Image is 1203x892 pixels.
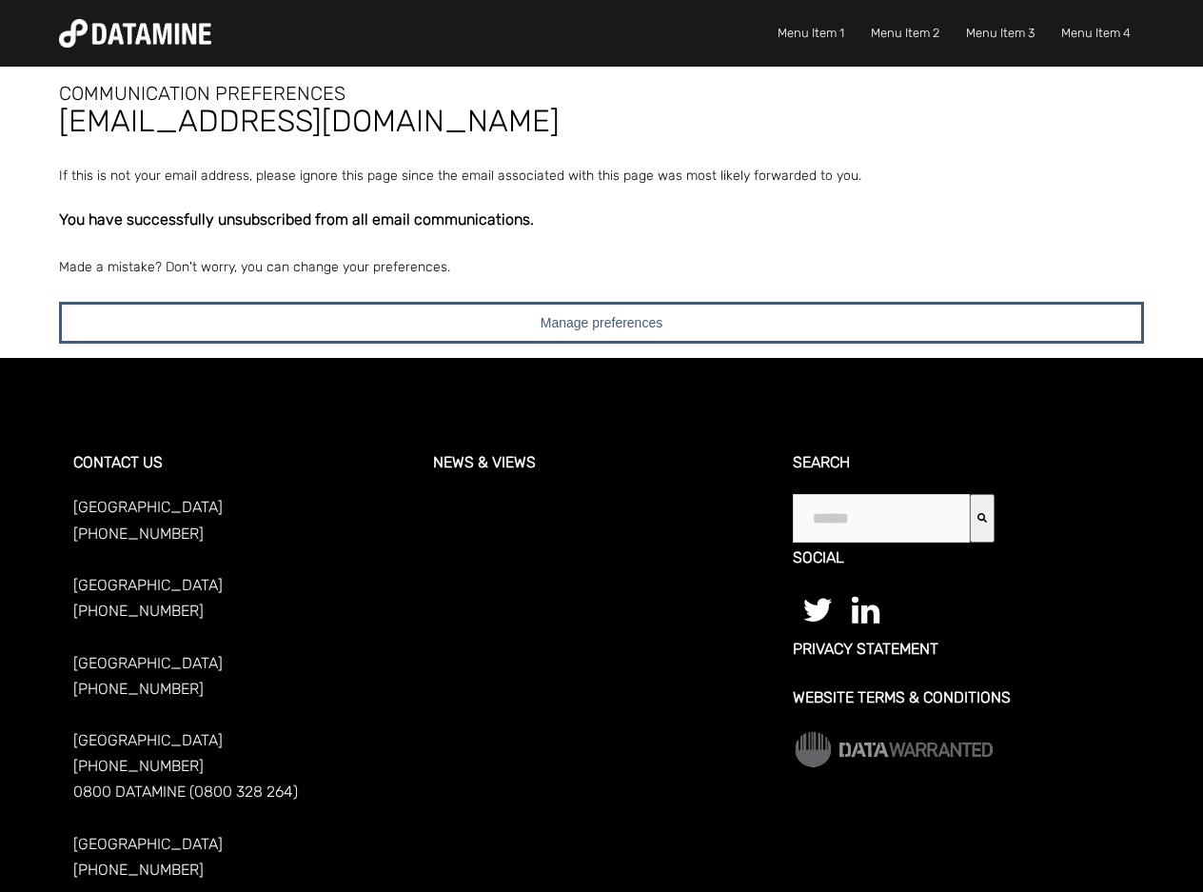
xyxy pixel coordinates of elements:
[59,164,1144,188] p: If this is not your email address, please ignore this page since the email associated with this p...
[793,640,938,658] span: Privacy Statement
[793,494,971,542] input: This is a search field with an auto-suggest feature attached.
[59,109,1144,133] h2: [EMAIL_ADDRESS][DOMAIN_NAME]
[73,727,410,753] p: [GEOGRAPHIC_DATA]
[59,26,211,44] a: Datamine
[73,753,410,779] p: [PHONE_NUMBER]
[1061,23,1131,44] a: Menu Item 4
[59,82,1144,106] h1: Communication Preferences
[793,688,1011,706] span: Website Terms & Conditions
[793,453,1130,494] h3: Search
[73,572,410,598] p: [GEOGRAPHIC_DATA]
[59,19,211,48] img: Datamine
[73,831,410,857] p: [GEOGRAPHIC_DATA]
[793,548,1130,589] h3: Social
[73,676,410,702] p: [PHONE_NUMBER]
[73,857,410,882] p: [PHONE_NUMBER]
[59,255,1144,279] p: Made a mistake? Don't worry, you can change your preferences.
[793,729,996,770] img: Data Warranted
[970,494,995,542] button: Search
[73,494,410,545] p: [GEOGRAPHIC_DATA] [PHONE_NUMBER]
[73,598,410,624] p: [PHONE_NUMBER]
[59,302,1144,344] button: Manage preferences
[73,779,410,804] p: 0800 DATAMINE (0800 328 264)
[73,650,410,676] p: [GEOGRAPHIC_DATA]
[966,23,1035,44] a: Menu Item 3
[871,23,939,44] a: Menu Item 2
[793,689,1130,706] a: Website Terms & Conditions
[73,453,410,494] h3: CONTACT US
[433,453,770,494] h3: News & Views
[778,23,844,44] a: Menu Item 1
[59,207,1144,232] div: You have successfully unsubscribed from all email communications.
[793,641,1130,658] a: Privacy Statement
